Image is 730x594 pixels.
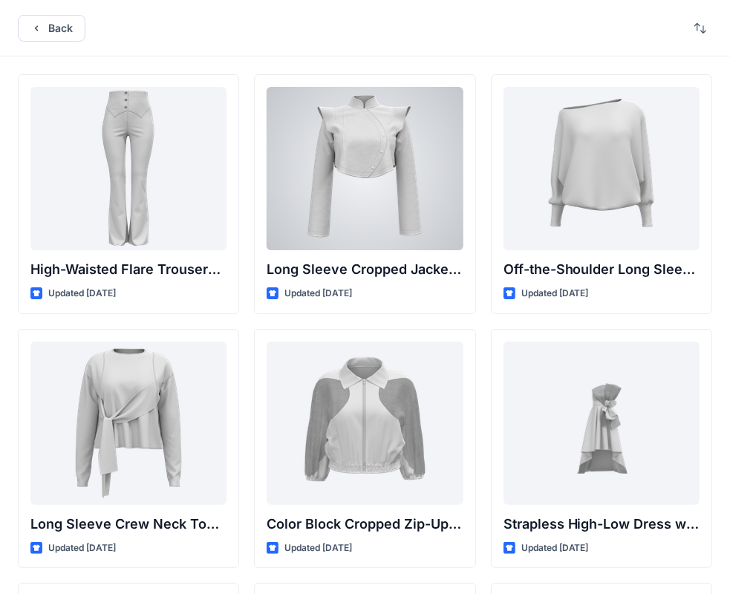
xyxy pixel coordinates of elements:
[48,541,116,556] p: Updated [DATE]
[30,514,227,535] p: Long Sleeve Crew Neck Top with Asymmetrical Tie Detail
[521,286,589,301] p: Updated [DATE]
[267,259,463,280] p: Long Sleeve Cropped Jacket with Mandarin Collar and Shoulder Detail
[267,514,463,535] p: Color Block Cropped Zip-Up Jacket with Sheer Sleeves
[30,342,227,505] a: Long Sleeve Crew Neck Top with Asymmetrical Tie Detail
[503,259,700,280] p: Off-the-Shoulder Long Sleeve Top
[284,541,352,556] p: Updated [DATE]
[267,87,463,250] a: Long Sleeve Cropped Jacket with Mandarin Collar and Shoulder Detail
[48,286,116,301] p: Updated [DATE]
[30,87,227,250] a: High-Waisted Flare Trousers with Button Detail
[284,286,352,301] p: Updated [DATE]
[503,87,700,250] a: Off-the-Shoulder Long Sleeve Top
[503,342,700,505] a: Strapless High-Low Dress with Side Bow Detail
[521,541,589,556] p: Updated [DATE]
[267,342,463,505] a: Color Block Cropped Zip-Up Jacket with Sheer Sleeves
[18,15,85,42] button: Back
[30,259,227,280] p: High-Waisted Flare Trousers with Button Detail
[503,514,700,535] p: Strapless High-Low Dress with Side Bow Detail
